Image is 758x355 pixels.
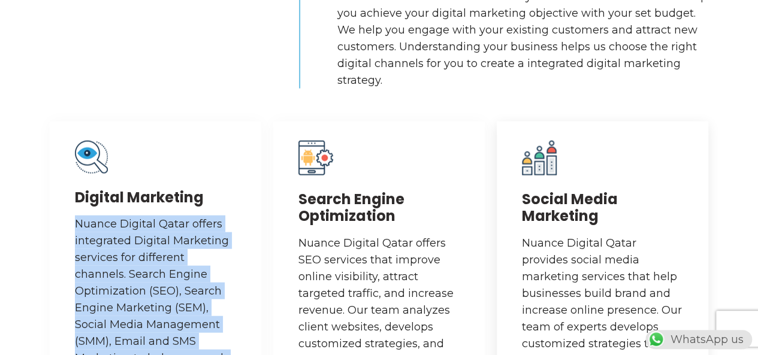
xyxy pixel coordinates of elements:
div: WhatsApp us [645,330,752,349]
h3: Search Engine Optimization [298,191,460,226]
img: WhatsApp [647,330,666,349]
a: WhatsAppWhatsApp us [645,333,752,346]
h3: Digital Marketing [75,189,236,207]
h3: Social Media Marketing [522,191,683,226]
